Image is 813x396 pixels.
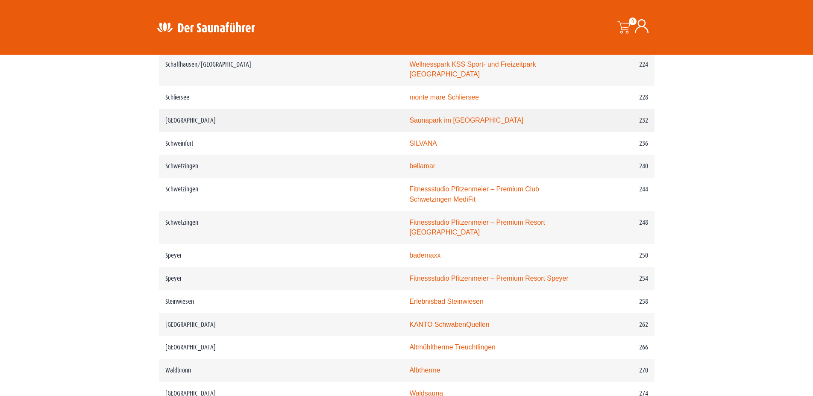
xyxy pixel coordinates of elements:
td: 258 [577,290,655,313]
a: Wellnesspark KSS Sport- und Freizeitpark [GEOGRAPHIC_DATA] [409,61,536,78]
td: 228 [577,86,655,109]
td: [GEOGRAPHIC_DATA] [159,313,403,336]
a: Fitnessstudio Pfitzenmeier – Premium Club Schwetzingen MediFit [409,185,539,203]
td: Schwetzingen [159,211,403,244]
a: bellamar [409,162,435,170]
td: Schliersee [159,86,403,109]
a: Albtherme [409,367,440,374]
a: KANTO SchwabenQuellen [409,321,489,328]
td: Waldbronn [159,359,403,382]
a: Fitnessstudio Pfitzenmeier – Premium Resort Speyer [409,275,568,282]
td: [GEOGRAPHIC_DATA] [159,336,403,359]
td: 244 [577,178,655,211]
a: Erlebnisbad Steinwiesen [409,298,483,305]
td: Steinwiesen [159,290,403,313]
td: 240 [577,155,655,178]
td: 270 [577,359,655,382]
a: monte mare Schliersee [409,94,479,101]
a: SILVANA [409,140,437,147]
td: 250 [577,244,655,267]
td: 266 [577,336,655,359]
a: bademaxx [409,252,440,259]
td: 254 [577,267,655,290]
td: Schwetzingen [159,155,403,178]
span: 0 [629,18,637,25]
td: Schwetzingen [159,178,403,211]
td: [GEOGRAPHIC_DATA] [159,109,403,132]
td: Speyer [159,267,403,290]
td: 232 [577,109,655,132]
a: Fitnessstudio Pfitzenmeier – Premium Resort [GEOGRAPHIC_DATA] [409,219,545,236]
td: Schaffhausen/[GEOGRAPHIC_DATA] [159,53,403,86]
td: 262 [577,313,655,336]
td: Speyer [159,244,403,267]
td: 248 [577,211,655,244]
td: Schweinfurt [159,132,403,155]
td: 224 [577,53,655,86]
a: Altmühltherme Treuchtlingen [409,343,495,351]
a: Saunapark im [GEOGRAPHIC_DATA] [409,117,523,124]
td: 236 [577,132,655,155]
